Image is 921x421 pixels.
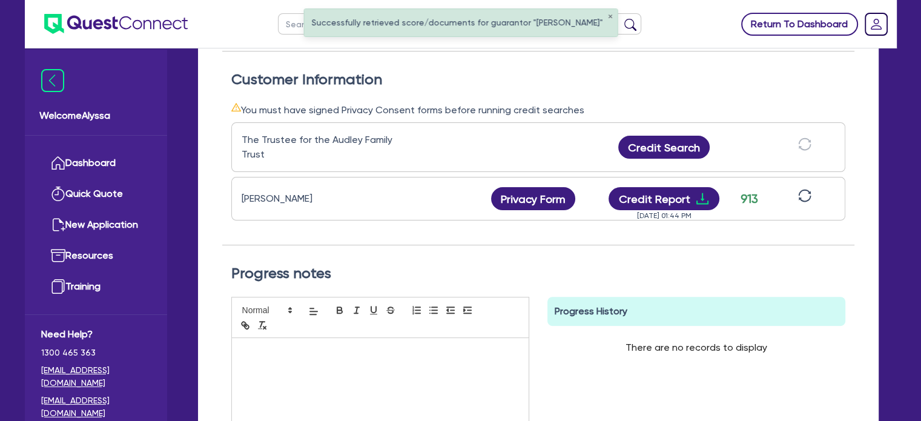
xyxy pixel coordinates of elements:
a: Return To Dashboard [741,13,858,36]
div: There are no records to display [611,326,782,370]
span: warning [231,102,241,112]
span: 1300 465 363 [41,346,151,359]
img: training [51,279,65,294]
div: You must have signed Privacy Consent forms before running credit searches [231,102,845,118]
input: Search by name, application ID or mobile number... [278,13,641,35]
img: new-application [51,217,65,232]
span: Welcome Alyssa [39,108,153,123]
div: Progress History [547,297,845,326]
div: Successfully retrieved score/documents for guarantor "[PERSON_NAME]" [304,9,617,36]
a: New Application [41,210,151,240]
span: sync [798,138,811,151]
button: Credit Reportdownload [609,187,719,210]
img: icon-menu-close [41,69,64,92]
div: 913 [734,190,765,208]
button: ✕ [607,14,612,20]
a: Training [41,271,151,302]
button: Privacy Form [491,187,576,210]
div: [PERSON_NAME] [242,191,393,206]
a: Quick Quote [41,179,151,210]
button: Credit Search [618,136,710,159]
span: download [695,191,710,206]
img: quick-quote [51,187,65,201]
span: Need Help? [41,327,151,342]
a: Resources [41,240,151,271]
button: sync [794,137,815,158]
div: The Trustee for the Audley Family Trust [242,133,393,162]
img: resources [51,248,65,263]
span: sync [798,189,811,202]
h2: Customer Information [231,71,845,88]
a: [EMAIL_ADDRESS][DOMAIN_NAME] [41,364,151,390]
img: quest-connect-logo-blue [44,14,188,34]
a: Dashboard [41,148,151,179]
a: [EMAIL_ADDRESS][DOMAIN_NAME] [41,394,151,420]
a: Dropdown toggle [860,8,892,40]
h2: Progress notes [231,265,845,282]
button: sync [794,188,815,210]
